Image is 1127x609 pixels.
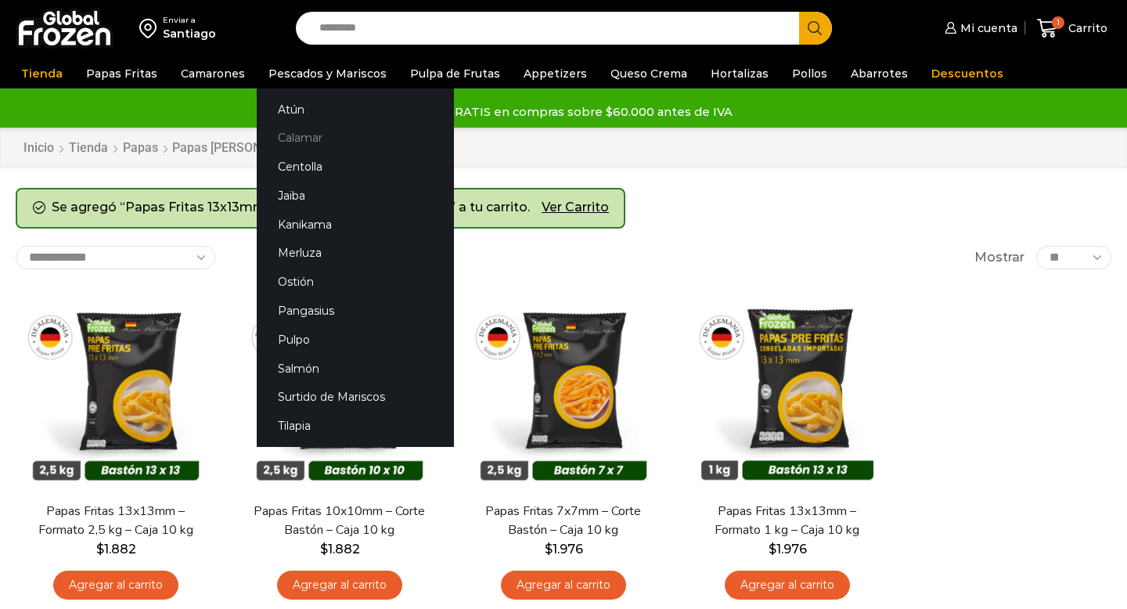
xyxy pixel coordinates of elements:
span: 1 [1052,16,1064,29]
span: $ [320,542,328,557]
a: Appetizers [516,59,595,88]
bdi: 1.976 [769,542,807,557]
a: Ostión [257,268,454,297]
a: Mi cuenta [941,13,1017,44]
button: Search button [799,12,832,45]
a: Calamar [257,124,454,153]
a: Papas Fritas 13x13mm – Formato 2,5 kg – Caja 10 kg [26,503,206,539]
a: Pollos [784,59,835,88]
span: Carrito [1064,20,1107,36]
a: Descuentos [924,59,1011,88]
select: Pedido de la tienda [16,246,215,269]
a: 1 Carrito [1033,10,1111,47]
a: Merluza [257,239,454,268]
a: Atún [257,95,454,124]
a: Agregar al carrito: “Papas Fritas 7x7mm - Corte Bastón - Caja 10 kg” [501,571,626,600]
bdi: 1.976 [545,542,583,557]
a: Hortalizas [703,59,776,88]
a: Papas [122,139,159,157]
a: Papas Fritas 7x7mm – Corte Bastón – Caja 10 kg [473,503,654,539]
a: Pescados y Mariscos [261,59,394,88]
h1: Papas [PERSON_NAME] [172,140,305,155]
nav: Breadcrumb [23,139,305,157]
a: Pangasius [257,297,454,326]
span: $ [769,542,776,557]
span: $ [96,542,104,557]
a: Inicio [23,139,55,157]
span: Mostrar [974,249,1024,267]
a: Kanikama [257,210,454,239]
a: Agregar al carrito: “Papas Fritas 10x10mm - Corte Bastón - Caja 10 kg” [277,571,402,600]
a: Papas Fritas [78,59,165,88]
bdi: 1.882 [96,542,136,557]
a: Abarrotes [843,59,916,88]
div: Enviar a [163,15,216,26]
a: Tienda [68,139,109,157]
a: Tienda [13,59,70,88]
a: Pulpa de Frutas [402,59,508,88]
a: Centolla [257,153,454,182]
a: Papas Fritas 10x10mm – Corte Bastón – Caja 10 kg [250,503,430,539]
span: Mi cuenta [956,20,1017,36]
a: Salmón [257,354,454,383]
span: $ [545,542,553,557]
a: Jaiba [257,182,454,211]
a: Agregar al carrito: “Papas Fritas 13x13mm - Formato 2,5 kg - Caja 10 kg” [53,571,178,600]
img: address-field-icon.svg [139,15,163,41]
a: Surtido de Mariscos [257,383,454,412]
a: Ver carrito [542,199,609,217]
a: Queso Crema [603,59,695,88]
a: Pulpo [257,325,454,354]
bdi: 1.882 [320,542,360,557]
a: Agregar al carrito: “Papas Fritas 13x13mm - Formato 1 kg - Caja 10 kg” [725,571,850,600]
div: Se agregó “Papas Fritas 13x13mm – Formato 2,5 kg – Caja 10 kg” a tu carrito. [16,188,625,229]
div: Santiago [163,26,216,41]
a: Tilapia [257,412,454,441]
a: Papas Fritas 13x13mm – Formato 1 kg – Caja 10 kg [697,503,877,539]
a: Camarones [173,59,253,88]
